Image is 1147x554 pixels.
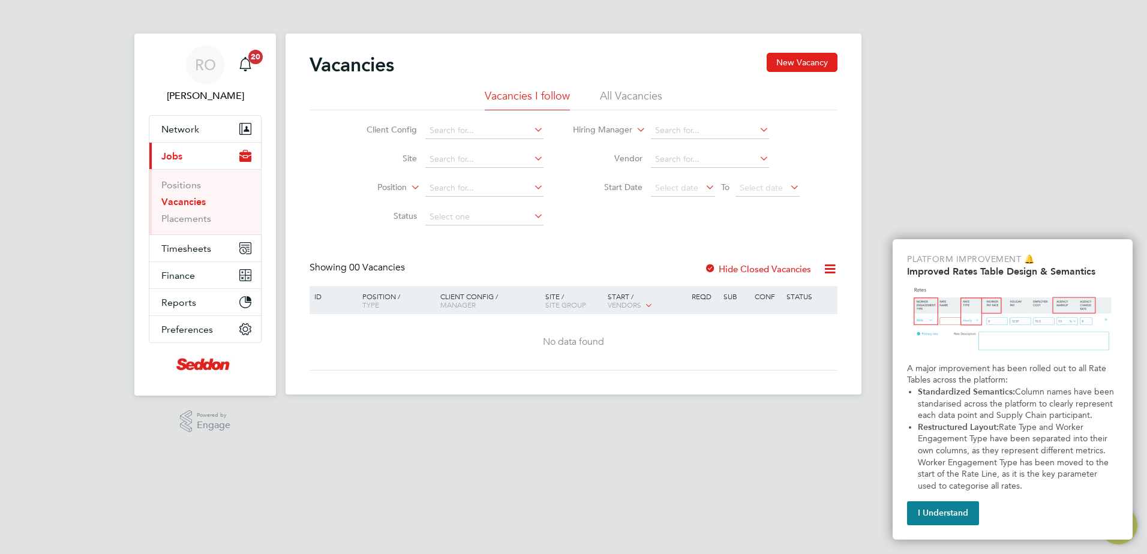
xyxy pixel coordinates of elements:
input: Search for... [425,151,544,168]
span: Site Group [545,300,586,309]
p: Platform Improvement 🔔 [907,254,1118,266]
label: Status [348,210,417,221]
li: Vacancies I follow [485,89,570,110]
li: All Vacancies [600,89,662,110]
strong: Standardized Semantics: [918,387,1015,397]
div: Status [783,286,836,306]
label: Site [348,153,417,164]
img: Updated Rates Table Design & Semantics [907,282,1118,358]
span: Vendors [608,300,641,309]
a: Placements [161,213,211,224]
div: Start / [605,286,689,316]
label: Vendor [573,153,642,164]
strong: Restructured Layout: [918,422,999,432]
input: Search for... [425,180,544,197]
div: Showing [310,261,407,274]
span: RO [195,57,216,73]
label: Hiring Manager [563,124,632,136]
div: Site / [542,286,605,315]
span: Select date [655,182,698,193]
a: Go to account details [149,46,262,103]
label: Position [338,182,407,194]
h2: Vacancies [310,53,394,77]
span: Powered by [197,410,230,420]
span: Reports [161,297,196,308]
h2: Improved Rates Table Design & Semantics [907,266,1118,277]
div: Improved Rate Table Semantics [893,239,1133,540]
div: Reqd [689,286,720,306]
a: Go to home page [149,355,262,374]
span: 20 [248,50,263,64]
button: New Vacancy [767,53,837,72]
div: ID [311,286,353,306]
span: Column names have been standarised across the platform to clearly represent each data point and S... [918,387,1116,420]
span: Timesheets [161,243,211,254]
span: Manager [440,300,476,309]
img: seddonconstruction-logo-retina.png [176,355,234,374]
p: A major improvement has been rolled out to all Rate Tables across the platform: [907,363,1118,386]
input: Select one [425,209,544,225]
label: Client Config [348,124,417,135]
span: Select date [740,182,783,193]
input: Search for... [651,122,769,139]
span: Rate Type and Worker Engagement Type have been separated into their own columns, as they represen... [918,422,1111,491]
span: To [717,179,733,195]
div: Conf [752,286,783,306]
button: I Understand [907,501,979,525]
div: Sub [720,286,752,306]
label: Start Date [573,182,642,192]
label: Hide Closed Vacancies [704,263,811,275]
a: Positions [161,179,201,191]
nav: Main navigation [134,34,276,396]
input: Search for... [651,151,769,168]
span: Jobs [161,150,182,162]
span: Rachael Orrell [149,89,262,103]
span: Finance [161,270,195,281]
div: Position / [353,286,437,315]
a: Vacancies [161,196,206,207]
span: Engage [197,420,230,430]
input: Search for... [425,122,544,139]
span: 00 Vacancies [349,261,405,273]
span: Preferences [161,324,213,335]
span: Type [362,300,379,309]
div: No data found [311,336,836,348]
div: Client Config / [437,286,542,315]
span: Network [161,124,199,135]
